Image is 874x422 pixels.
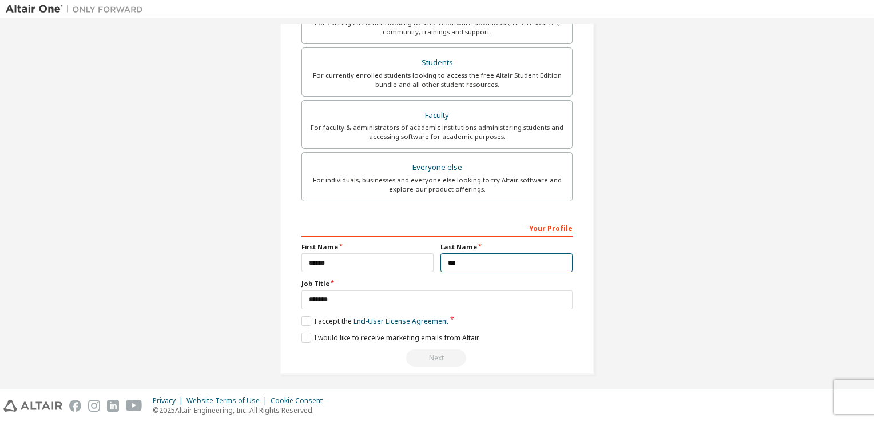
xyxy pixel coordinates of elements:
label: Job Title [301,279,573,288]
label: First Name [301,242,434,252]
div: Students [309,55,565,71]
label: I accept the [301,316,448,326]
div: Everyone else [309,160,565,176]
div: For individuals, businesses and everyone else looking to try Altair software and explore our prod... [309,176,565,194]
p: © 2025 Altair Engineering, Inc. All Rights Reserved. [153,405,329,415]
img: linkedin.svg [107,400,119,412]
div: Cookie Consent [271,396,329,405]
div: For faculty & administrators of academic institutions administering students and accessing softwa... [309,123,565,141]
div: Website Terms of Use [186,396,271,405]
img: Altair One [6,3,149,15]
img: youtube.svg [126,400,142,412]
img: facebook.svg [69,400,81,412]
div: For currently enrolled students looking to access the free Altair Student Edition bundle and all ... [309,71,565,89]
a: End-User License Agreement [353,316,448,326]
img: instagram.svg [88,400,100,412]
label: Last Name [440,242,573,252]
div: For existing customers looking to access software downloads, HPC resources, community, trainings ... [309,18,565,37]
div: Privacy [153,396,186,405]
div: Faculty [309,108,565,124]
div: Email already exists [301,349,573,367]
div: Your Profile [301,218,573,237]
img: altair_logo.svg [3,400,62,412]
label: I would like to receive marketing emails from Altair [301,333,479,343]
